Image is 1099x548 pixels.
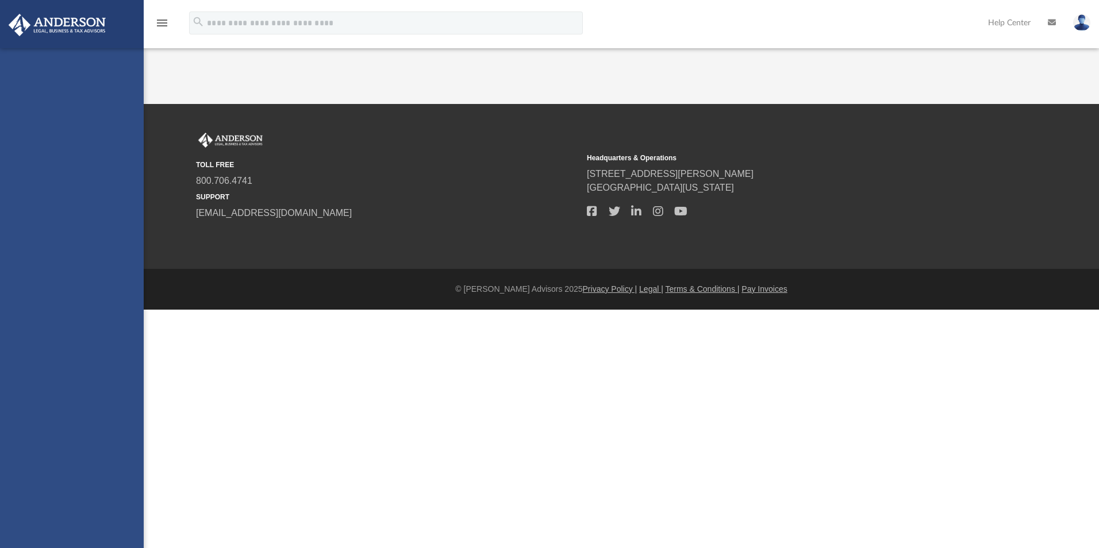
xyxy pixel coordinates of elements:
i: search [192,16,205,28]
small: SUPPORT [196,192,579,202]
a: [GEOGRAPHIC_DATA][US_STATE] [587,183,734,192]
a: Terms & Conditions | [666,284,740,294]
small: Headquarters & Operations [587,153,970,163]
a: 800.706.4741 [196,176,252,186]
img: User Pic [1073,14,1090,31]
a: [STREET_ADDRESS][PERSON_NAME] [587,169,754,179]
small: TOLL FREE [196,160,579,170]
a: Legal | [639,284,663,294]
a: menu [155,22,169,30]
i: menu [155,16,169,30]
a: [EMAIL_ADDRESS][DOMAIN_NAME] [196,208,352,218]
a: Privacy Policy | [583,284,637,294]
img: Anderson Advisors Platinum Portal [5,14,109,36]
img: Anderson Advisors Platinum Portal [196,133,265,148]
a: Pay Invoices [741,284,787,294]
div: © [PERSON_NAME] Advisors 2025 [144,283,1099,295]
